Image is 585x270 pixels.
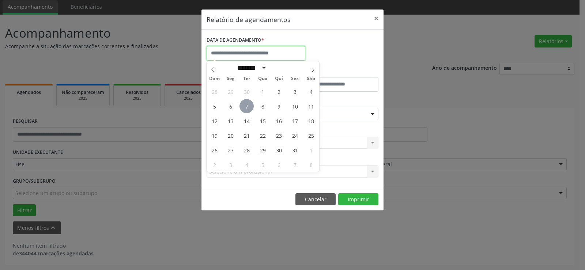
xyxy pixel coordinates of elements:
span: Novembro 2, 2025 [207,157,222,172]
span: Novembro 3, 2025 [223,157,238,172]
span: Novembro 4, 2025 [239,157,254,172]
span: Outubro 28, 2025 [239,143,254,157]
span: Outubro 25, 2025 [304,128,318,142]
span: Outubro 27, 2025 [223,143,238,157]
span: Outubro 2, 2025 [272,84,286,99]
button: Imprimir [338,193,378,206]
h5: Relatório de agendamentos [207,15,290,24]
span: Outubro 24, 2025 [288,128,302,142]
span: Outubro 10, 2025 [288,99,302,113]
button: Close [369,9,384,27]
label: DATA DE AGENDAMENTO [207,35,264,46]
span: Outubro 19, 2025 [207,128,222,142]
span: Outubro 31, 2025 [288,143,302,157]
span: Outubro 23, 2025 [272,128,286,142]
span: Outubro 6, 2025 [223,99,238,113]
span: Outubro 9, 2025 [272,99,286,113]
span: Outubro 1, 2025 [256,84,270,99]
span: Outubro 26, 2025 [207,143,222,157]
span: Novembro 8, 2025 [304,157,318,172]
span: Outubro 21, 2025 [239,128,254,142]
span: Outubro 17, 2025 [288,114,302,128]
span: Outubro 5, 2025 [207,99,222,113]
span: Novembro 1, 2025 [304,143,318,157]
span: Outubro 4, 2025 [304,84,318,99]
span: Outubro 8, 2025 [256,99,270,113]
button: Cancelar [295,193,336,206]
span: Outubro 30, 2025 [272,143,286,157]
span: Novembro 6, 2025 [272,157,286,172]
span: Dom [207,76,223,81]
span: Qui [271,76,287,81]
span: Setembro 29, 2025 [223,84,238,99]
span: Novembro 7, 2025 [288,157,302,172]
span: Outubro 16, 2025 [272,114,286,128]
span: Novembro 5, 2025 [256,157,270,172]
span: Outubro 3, 2025 [288,84,302,99]
span: Outubro 22, 2025 [256,128,270,142]
span: Outubro 29, 2025 [256,143,270,157]
span: Setembro 28, 2025 [207,84,222,99]
span: Outubro 15, 2025 [256,114,270,128]
span: Ter [239,76,255,81]
span: Outubro 18, 2025 [304,114,318,128]
span: Outubro 12, 2025 [207,114,222,128]
label: ATÉ [294,66,378,77]
span: Qua [255,76,271,81]
span: Outubro 7, 2025 [239,99,254,113]
span: Outubro 20, 2025 [223,128,238,142]
select: Month [235,64,267,72]
span: Setembro 30, 2025 [239,84,254,99]
span: Sáb [303,76,319,81]
span: Outubro 11, 2025 [304,99,318,113]
span: Seg [223,76,239,81]
span: Outubro 13, 2025 [223,114,238,128]
span: Sex [287,76,303,81]
span: Outubro 14, 2025 [239,114,254,128]
input: Year [267,64,291,72]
